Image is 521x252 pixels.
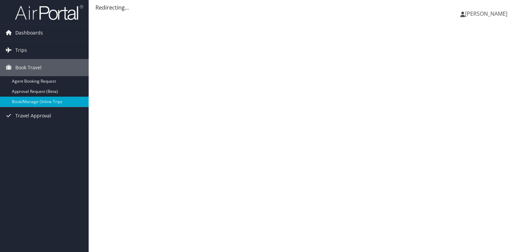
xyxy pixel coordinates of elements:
span: Trips [15,42,27,59]
a: [PERSON_NAME] [460,3,514,24]
span: [PERSON_NAME] [465,10,507,17]
span: Dashboards [15,24,43,41]
div: Redirecting... [95,3,514,12]
span: Book Travel [15,59,42,76]
img: airportal-logo.png [15,4,83,20]
span: Travel Approval [15,107,51,124]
